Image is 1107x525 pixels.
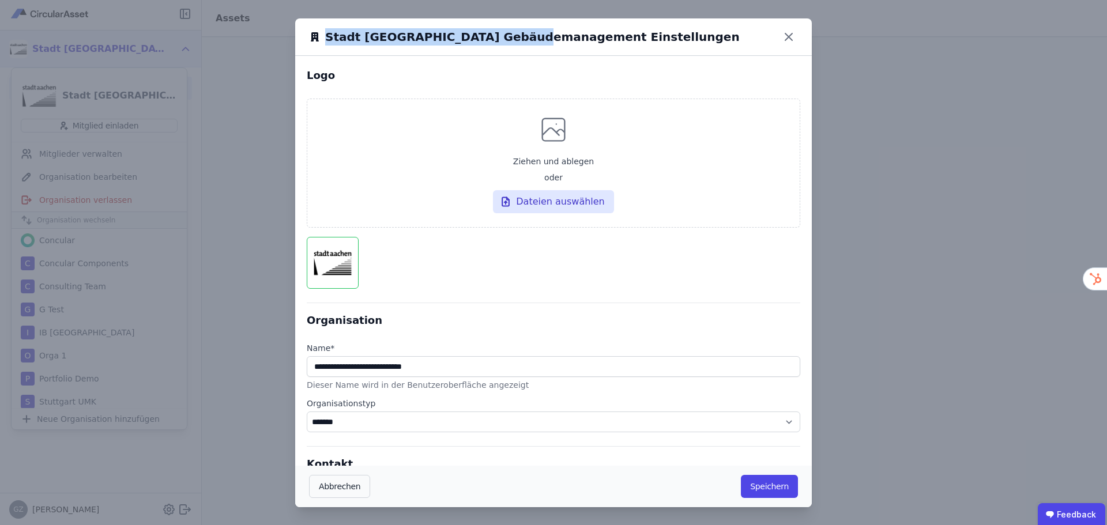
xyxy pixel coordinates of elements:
[309,475,370,498] button: Abbrechen
[741,475,798,498] button: Speichern
[513,156,594,167] span: Ziehen und ablegen
[307,312,800,328] div: Organisation
[307,342,800,354] label: audits.requiredField
[307,398,800,409] label: Organisationstyp
[321,28,740,46] h6: Stadt [GEOGRAPHIC_DATA] Gebäudemanagement Einstellungen
[307,67,800,84] div: Logo
[544,172,563,183] span: oder
[307,456,800,472] div: Kontakt
[493,190,614,213] div: Dateien auswählen
[307,380,529,390] span: Dieser Name wird in der Benutzeroberfläche angezeigt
